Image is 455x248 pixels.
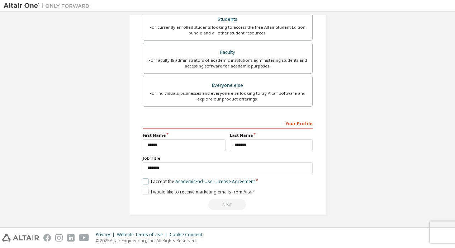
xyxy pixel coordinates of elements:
[147,80,308,90] div: Everyone else
[96,238,207,244] p: © 2025 Altair Engineering, Inc. All Rights Reserved.
[143,117,313,129] div: Your Profile
[143,155,313,161] label: Job Title
[67,234,75,242] img: linkedin.svg
[147,47,308,57] div: Faculty
[43,234,51,242] img: facebook.svg
[175,178,255,184] a: Academic End-User License Agreement
[2,234,39,242] img: altair_logo.svg
[147,24,308,36] div: For currently enrolled students looking to access the free Altair Student Edition bundle and all ...
[143,132,226,138] label: First Name
[55,234,63,242] img: instagram.svg
[143,178,255,184] label: I accept the
[230,132,313,138] label: Last Name
[170,232,207,238] div: Cookie Consent
[143,199,313,210] div: Read and acccept EULA to continue
[79,234,89,242] img: youtube.svg
[147,90,308,102] div: For individuals, businesses and everyone else looking to try Altair software and explore our prod...
[143,189,254,195] label: I would like to receive marketing emails from Altair
[96,232,117,238] div: Privacy
[147,14,308,24] div: Students
[147,57,308,69] div: For faculty & administrators of academic institutions administering students and accessing softwa...
[4,2,93,9] img: Altair One
[117,232,170,238] div: Website Terms of Use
